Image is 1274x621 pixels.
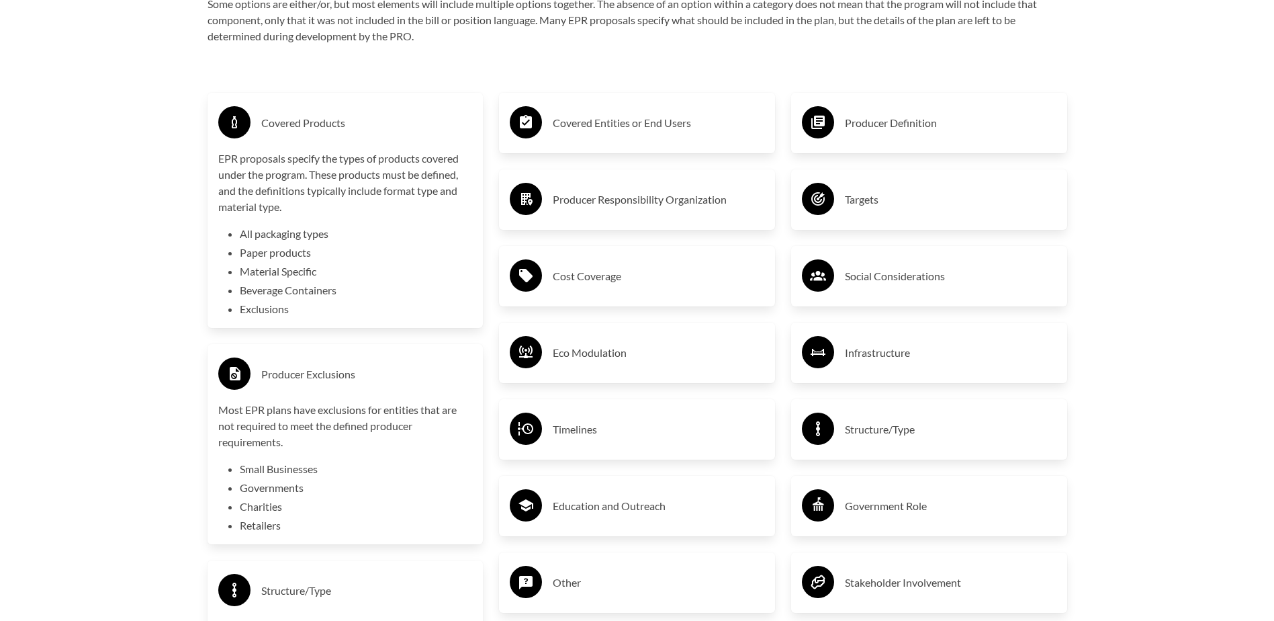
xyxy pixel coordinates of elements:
li: All packaging types [240,226,473,242]
li: Paper products [240,245,473,261]
h3: Targets [845,189,1056,210]
li: Exclusions [240,301,473,317]
h3: Stakeholder Involvement [845,572,1056,593]
h3: Structure/Type [845,419,1056,440]
p: EPR proposals specify the types of products covered under the program. These products must be def... [218,151,473,215]
h3: Government Role [845,495,1056,517]
li: Beverage Containers [240,282,473,298]
h3: Covered Products [261,112,473,134]
h3: Producer Responsibility Organization [553,189,764,210]
li: Small Businesses [240,461,473,477]
h3: Social Considerations [845,265,1056,287]
h3: Producer Definition [845,112,1056,134]
h3: Education and Outreach [553,495,764,517]
li: Material Specific [240,263,473,280]
h3: Cost Coverage [553,265,764,287]
li: Charities [240,499,473,515]
h3: Structure/Type [261,580,473,602]
h3: Other [553,572,764,593]
li: Governments [240,480,473,496]
li: Retailers [240,517,473,534]
p: Most EPR plans have exclusions for entities that are not required to meet the defined producer re... [218,402,473,450]
h3: Infrastructure [845,342,1056,364]
h3: Eco Modulation [553,342,764,364]
h3: Producer Exclusions [261,364,473,385]
h3: Timelines [553,419,764,440]
h3: Covered Entities or End Users [553,112,764,134]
